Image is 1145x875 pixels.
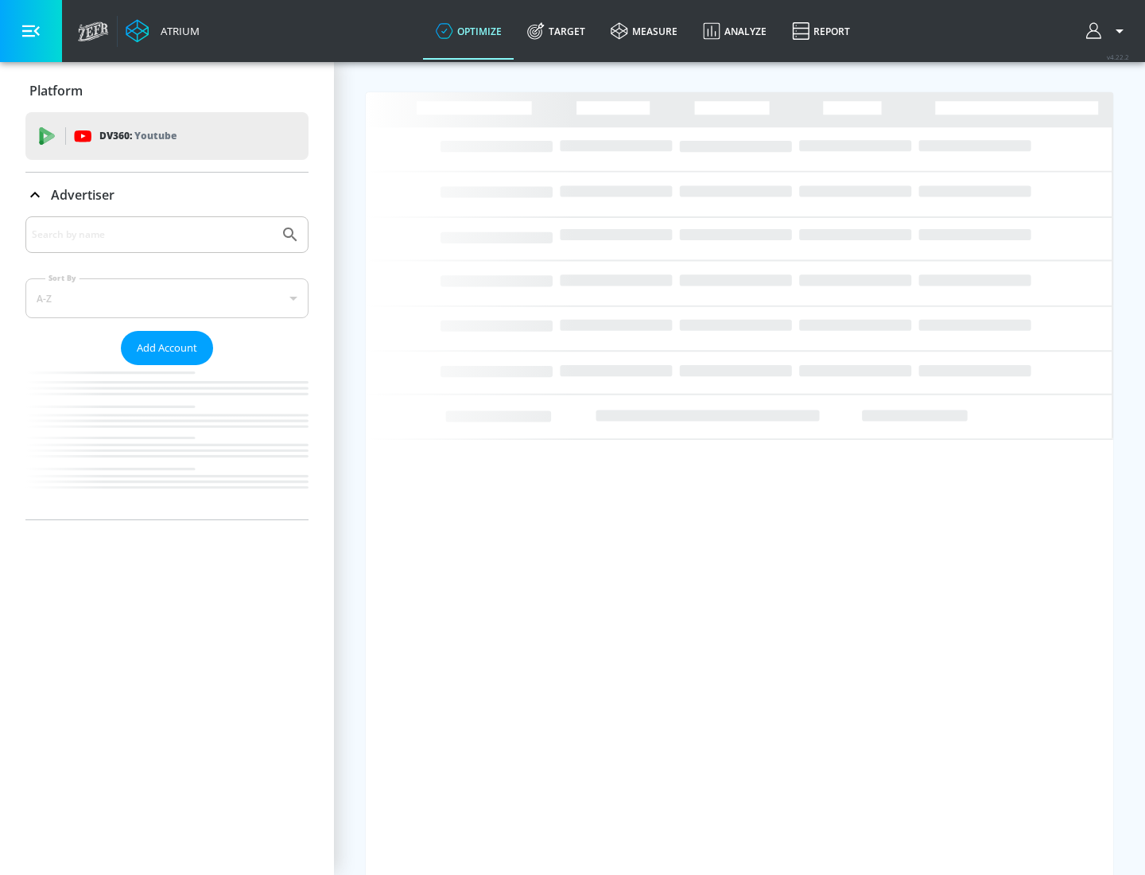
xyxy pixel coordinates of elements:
div: DV360: Youtube [25,112,309,160]
span: Add Account [137,339,197,357]
p: Platform [29,82,83,99]
p: DV360: [99,127,177,145]
span: v 4.22.2 [1107,52,1129,61]
nav: list of Advertiser [25,365,309,519]
div: Advertiser [25,173,309,217]
div: Advertiser [25,216,309,519]
a: Atrium [126,19,200,43]
div: Platform [25,68,309,113]
a: Analyze [690,2,779,60]
p: Advertiser [51,186,114,204]
a: Target [514,2,598,60]
button: Add Account [121,331,213,365]
a: Report [779,2,863,60]
div: A-Z [25,278,309,318]
a: measure [598,2,690,60]
div: Atrium [154,24,200,38]
label: Sort By [45,273,80,283]
p: Youtube [134,127,177,144]
a: optimize [423,2,514,60]
input: Search by name [32,224,273,245]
